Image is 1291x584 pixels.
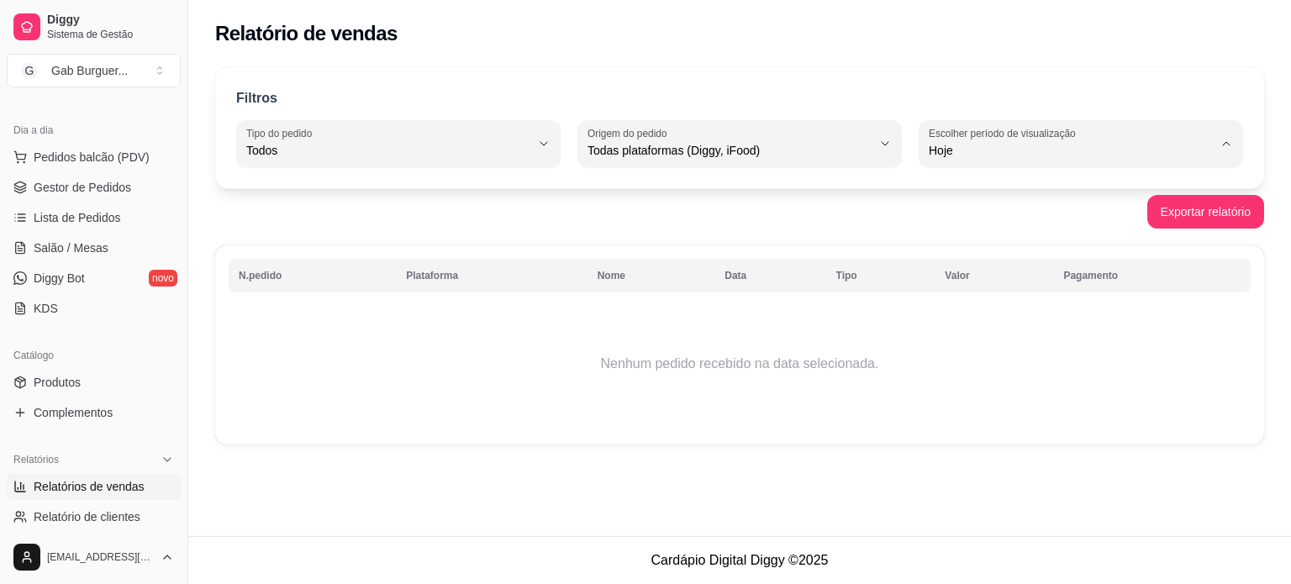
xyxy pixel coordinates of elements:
[34,209,121,226] span: Lista de Pedidos
[47,13,174,28] span: Diggy
[229,297,1251,431] td: Nenhum pedido recebido na data selecionada.
[34,239,108,256] span: Salão / Mesas
[588,142,872,159] span: Todas plataformas (Diggy, iFood)
[47,550,154,564] span: [EMAIL_ADDRESS][DOMAIN_NAME]
[34,149,150,166] span: Pedidos balcão (PDV)
[7,342,181,369] div: Catálogo
[47,28,174,41] span: Sistema de Gestão
[396,259,587,292] th: Plataforma
[34,179,131,196] span: Gestor de Pedidos
[215,20,398,47] h2: Relatório de vendas
[229,259,396,292] th: N.pedido
[929,142,1213,159] span: Hoje
[236,88,277,108] p: Filtros
[34,270,85,287] span: Diggy Bot
[246,142,530,159] span: Todos
[21,62,38,79] span: G
[246,126,318,140] label: Tipo do pedido
[34,508,140,525] span: Relatório de clientes
[34,300,58,317] span: KDS
[13,453,59,466] span: Relatórios
[588,126,672,140] label: Origem do pedido
[188,536,1291,584] footer: Cardápio Digital Diggy © 2025
[34,478,145,495] span: Relatórios de vendas
[34,404,113,421] span: Complementos
[588,259,715,292] th: Nome
[929,126,1081,140] label: Escolher período de visualização
[826,259,935,292] th: Tipo
[34,374,81,391] span: Produtos
[7,54,181,87] button: Select a team
[714,259,825,292] th: Data
[51,62,128,79] div: Gab Burguer ...
[7,117,181,144] div: Dia a dia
